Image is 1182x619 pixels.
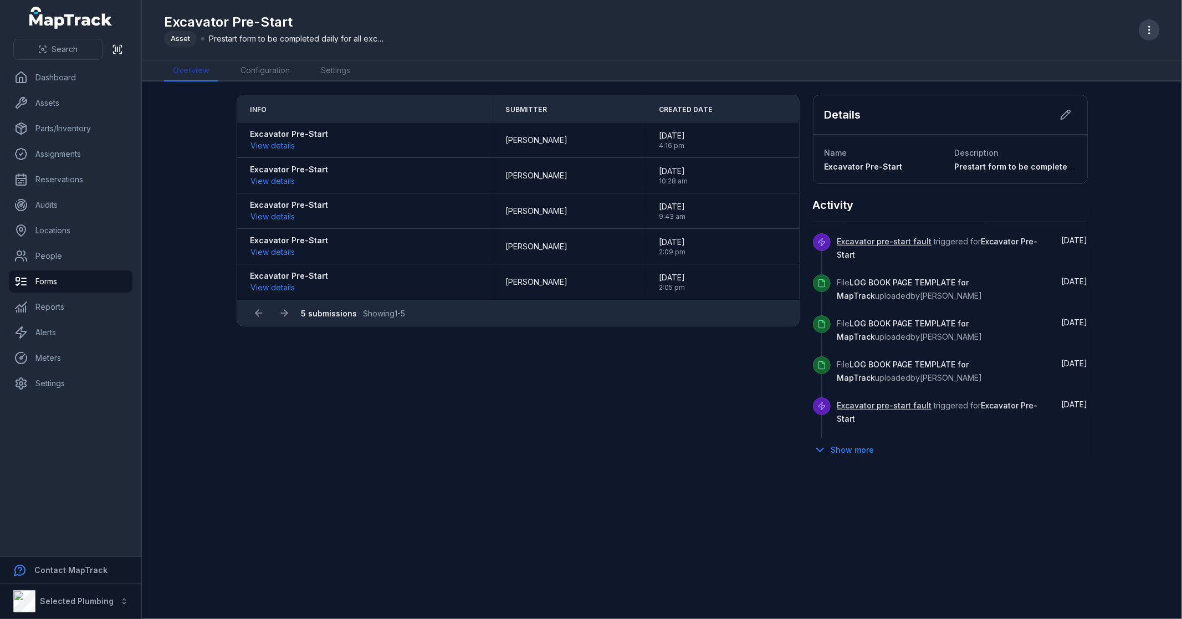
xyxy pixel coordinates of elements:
span: LOG BOOK PAGE TEMPLATE for MapTrack [837,360,969,382]
a: Assets [9,92,132,114]
span: [DATE] [659,201,685,212]
span: LOG BOOK PAGE TEMPLATE for MapTrack [837,278,969,300]
span: 9:43 am [659,212,685,221]
span: [DATE] [1062,359,1088,368]
a: Meters [9,347,132,369]
strong: Excavator Pre-Start [250,199,329,211]
span: [DATE] [1062,277,1088,286]
div: Asset [164,31,197,47]
span: [DATE] [1062,236,1088,245]
span: triggered for [837,401,1038,423]
span: [PERSON_NAME] [505,206,567,217]
a: Settings [312,60,359,81]
span: LOG BOOK PAGE TEMPLATE for MapTrack [837,319,969,341]
a: Forms [9,270,132,293]
time: 8/20/2025, 10:28:13 AM [1062,318,1088,327]
span: [DATE] [1062,318,1088,327]
strong: Contact MapTrack [34,565,108,575]
span: [DATE] [659,130,685,141]
span: File uploaded by [PERSON_NAME] [837,319,983,341]
button: View details [250,175,296,187]
time: 8/20/2025, 10:28:14 AM [659,166,688,186]
h2: Details [825,107,861,122]
span: Info [250,105,267,114]
button: View details [250,140,296,152]
span: · Showing 1 - 5 [301,309,406,318]
span: [PERSON_NAME] [505,170,567,181]
span: Created Date [659,105,713,114]
strong: Excavator Pre-Start [250,235,329,246]
span: [DATE] [659,272,685,283]
time: 8/20/2025, 9:43:59 AM [1062,400,1088,409]
span: Name [825,148,847,157]
span: triggered for [837,237,1038,259]
span: Prestart form to be completed daily for all excavators. [209,33,386,44]
strong: 5 submissions [301,309,357,318]
span: [DATE] [659,237,685,248]
a: Audits [9,194,132,216]
time: 8/20/2025, 10:28:14 AM [1062,236,1088,245]
a: Dashboard [9,66,132,89]
time: 8/20/2025, 9:43:59 AM [659,201,685,221]
span: Submitter [505,105,547,114]
a: Excavator pre-start fault [837,236,932,247]
button: Show more [813,438,882,462]
a: MapTrack [29,7,112,29]
span: Description [955,148,999,157]
button: View details [250,282,296,294]
span: [DATE] [1062,400,1088,409]
a: Overview [164,60,218,81]
span: [PERSON_NAME] [505,135,567,146]
button: View details [250,211,296,223]
a: Reservations [9,168,132,191]
span: 2:05 pm [659,283,685,292]
span: [PERSON_NAME] [505,241,567,252]
a: Excavator pre-start fault [837,400,932,411]
a: Reports [9,296,132,318]
span: File uploaded by [PERSON_NAME] [837,360,983,382]
time: 9/23/2025, 4:16:20 PM [659,130,685,150]
h2: Activity [813,197,854,213]
time: 8/20/2025, 10:28:14 AM [1062,277,1088,286]
span: Search [52,44,78,55]
a: Parts/Inventory [9,117,132,140]
strong: Excavator Pre-Start [250,270,329,282]
span: 4:16 pm [659,141,685,150]
a: Configuration [232,60,299,81]
span: File uploaded by [PERSON_NAME] [837,278,983,300]
span: 2:09 pm [659,248,685,257]
a: Locations [9,219,132,242]
time: 8/19/2025, 2:09:45 PM [659,237,685,257]
span: 10:28 am [659,177,688,186]
button: View details [250,246,296,258]
time: 8/20/2025, 10:28:13 AM [1062,359,1088,368]
strong: Selected Plumbing [40,596,114,606]
strong: Excavator Pre-Start [250,129,329,140]
span: Prestart form to be completed daily for all excavators. [955,162,1168,171]
a: People [9,245,132,267]
a: Assignments [9,143,132,165]
span: [DATE] [659,166,688,177]
strong: Excavator Pre-Start [250,164,329,175]
a: Alerts [9,321,132,344]
button: Search [13,39,103,60]
span: [PERSON_NAME] [505,277,567,288]
h1: Excavator Pre-Start [164,13,386,31]
time: 8/19/2025, 2:05:54 PM [659,272,685,292]
a: Settings [9,372,132,395]
span: Excavator Pre-Start [825,162,903,171]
